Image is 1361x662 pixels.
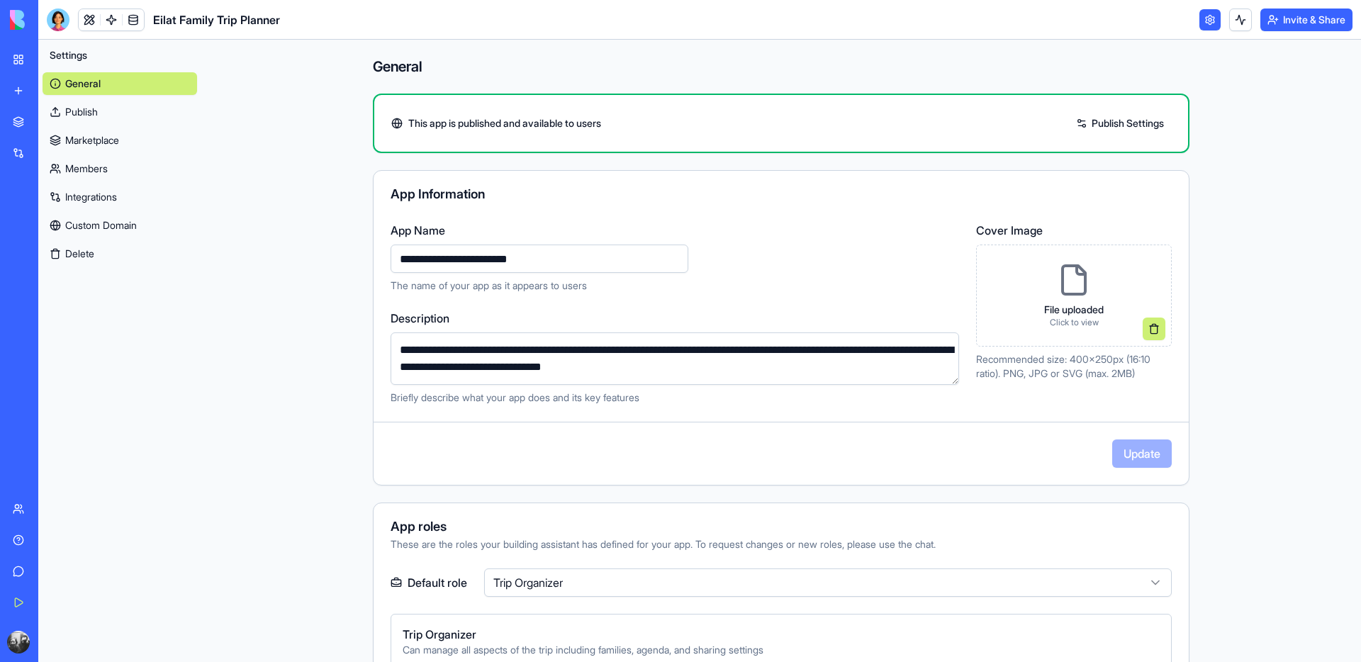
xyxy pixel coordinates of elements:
[153,11,280,28] span: Eilat Family Trip Planner
[43,214,197,237] a: Custom Domain
[391,279,959,293] p: The name of your app as it appears to users
[391,568,467,597] label: Default role
[391,222,959,239] label: App Name
[391,537,1172,551] div: These are the roles your building assistant has defined for your app. To request changes or new r...
[50,48,87,62] span: Settings
[1260,9,1352,31] button: Invite & Share
[43,129,197,152] a: Marketplace
[391,188,1172,201] div: App Information
[408,116,601,130] span: This app is published and available to users
[403,626,1160,643] span: Trip Organizer
[403,643,1160,657] span: Can manage all aspects of the trip including families, agenda, and sharing settings
[10,10,98,30] img: logo
[976,352,1172,381] p: Recommended size: 400x250px (16:10 ratio). PNG, JPG or SVG (max. 2MB)
[976,222,1172,239] label: Cover Image
[7,631,30,653] img: ACg8ocI4zmFyMft-X1fN4UB3ZGLh860Gd5q7xPfn01t91-NWbBK8clcQ=s96-c
[43,186,197,208] a: Integrations
[43,242,197,265] button: Delete
[1069,112,1171,135] a: Publish Settings
[43,101,197,123] a: Publish
[976,245,1172,347] div: File uploadedClick to view
[43,44,197,67] button: Settings
[1044,317,1104,328] p: Click to view
[373,57,1189,77] h4: General
[391,391,959,405] p: Briefly describe what your app does and its key features
[391,310,959,327] label: Description
[1044,303,1104,317] p: File uploaded
[43,157,197,180] a: Members
[391,520,1172,533] div: App roles
[43,72,197,95] a: General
